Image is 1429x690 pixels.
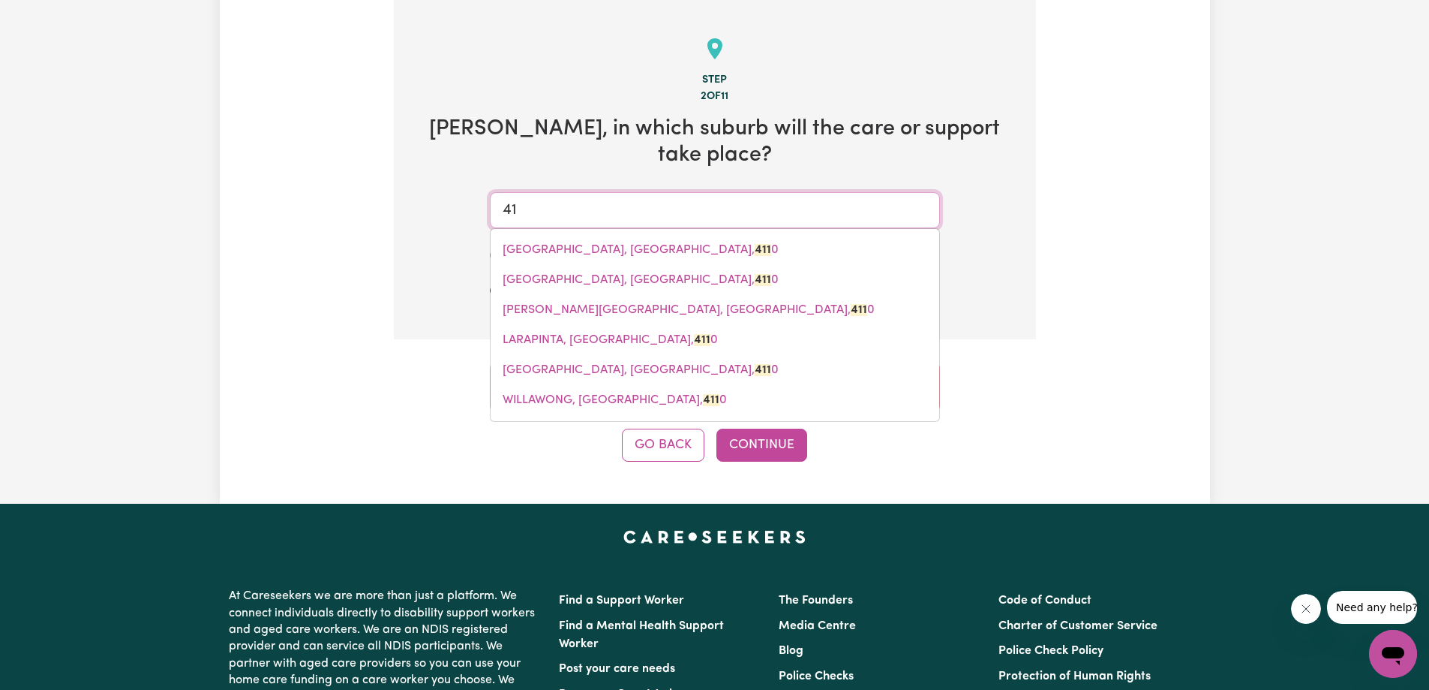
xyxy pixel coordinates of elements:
a: Code of Conduct [998,595,1091,607]
mark: 411 [694,334,710,346]
a: WILLAWONG, Queensland, 4110 [491,385,939,415]
div: menu-options [490,228,940,422]
a: Police Checks [779,670,854,682]
a: Blog [779,645,803,657]
div: 2 of 11 [418,89,1012,105]
span: [GEOGRAPHIC_DATA], [GEOGRAPHIC_DATA], 0 [503,364,779,376]
span: Need any help? [9,11,91,23]
a: Police Check Policy [998,645,1103,657]
a: Careseekers home page [623,531,806,543]
mark: 411 [755,274,771,286]
h2: [PERSON_NAME] , in which suburb will the care or support take place? [418,116,1012,168]
a: ACACIA RIDGE, Queensland, 4110 [491,235,939,265]
div: Step [418,72,1012,89]
mark: 411 [703,394,719,406]
a: Find a Support Worker [559,595,684,607]
a: HEATHWOOD DF, Queensland, 4110 [491,295,939,325]
mark: 411 [851,304,867,316]
iframe: Message from company [1327,591,1417,624]
a: Media Centre [779,620,856,632]
a: Find a Mental Health Support Worker [559,620,724,650]
a: The Founders [779,595,853,607]
span: [GEOGRAPHIC_DATA], [GEOGRAPHIC_DATA], 0 [503,274,779,286]
mark: 411 [755,364,771,376]
span: WILLAWONG, [GEOGRAPHIC_DATA], 0 [503,394,727,406]
button: Continue [716,429,807,462]
a: Post your care needs [559,663,675,675]
button: Go Back [622,429,704,462]
input: Enter a suburb or postcode [490,192,940,228]
a: Charter of Customer Service [998,620,1157,632]
a: HEATHWOOD, Queensland, 4110 [491,265,939,295]
a: LARAPINTA, Queensland, 4110 [491,325,939,355]
span: LARAPINTA, [GEOGRAPHIC_DATA], 0 [503,334,718,346]
iframe: Button to launch messaging window [1369,630,1417,678]
a: Protection of Human Rights [998,670,1151,682]
iframe: Close message [1291,594,1321,624]
span: [PERSON_NAME][GEOGRAPHIC_DATA], [GEOGRAPHIC_DATA], 0 [503,304,875,316]
span: [GEOGRAPHIC_DATA], [GEOGRAPHIC_DATA], 0 [503,244,779,256]
mark: 411 [755,244,771,256]
a: PALLARA, Queensland, 4110 [491,355,939,385]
